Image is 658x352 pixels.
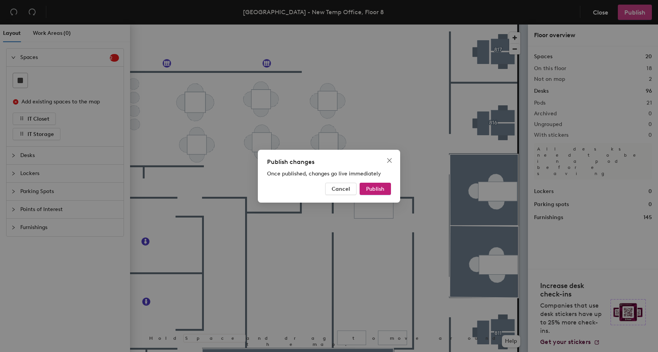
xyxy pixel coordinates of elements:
[386,157,393,164] span: close
[332,185,350,192] span: Cancel
[383,154,396,167] button: Close
[325,183,357,195] button: Cancel
[383,157,396,164] span: Close
[366,185,384,192] span: Publish
[360,183,391,195] button: Publish
[267,157,391,167] div: Publish changes
[267,170,381,177] span: Once published, changes go live immediately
